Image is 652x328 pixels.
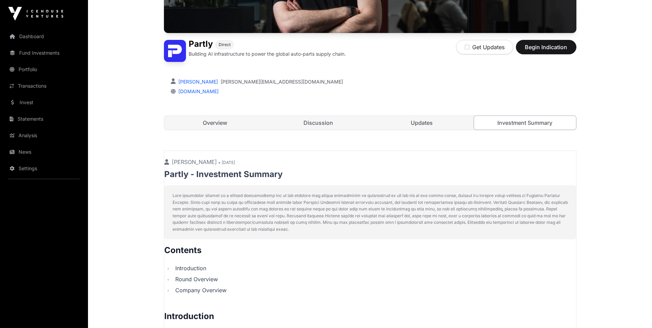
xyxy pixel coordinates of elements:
[164,311,576,322] h2: Introduction
[5,62,82,77] a: Portfolio
[5,111,82,127] a: Statements
[164,116,266,130] a: Overview
[173,275,576,283] li: Round Overview
[5,95,82,110] a: Invest
[221,78,343,85] a: [PERSON_NAME][EMAIL_ADDRESS][DOMAIN_NAME]
[5,29,82,44] a: Dashboard
[164,158,576,166] p: [PERSON_NAME]
[219,42,231,47] span: Direct
[516,47,576,54] a: Begin Indication
[5,161,82,176] a: Settings
[8,7,63,21] img: Icehouse Ventures Logo
[173,192,568,232] p: Lore ipsumdolor sitamet co a elitsed doeiusmodtemp inc ut lab etdolore mag aliqua enimadminim ve ...
[524,43,568,51] span: Begin Indication
[516,40,576,54] button: Begin Indication
[618,295,652,328] iframe: Chat Widget
[176,88,219,94] a: [DOMAIN_NAME]
[173,286,576,294] li: Company Overview
[164,116,576,130] nav: Tabs
[218,160,235,165] span: • [DATE]
[164,40,186,62] img: Partly
[371,116,473,130] a: Updates
[5,45,82,61] a: Fund Investments
[5,128,82,143] a: Analysis
[5,144,82,160] a: News
[267,116,369,130] a: Discussion
[189,51,346,57] p: Building AI infrastructure to power the global auto-parts supply chain.
[173,264,576,272] li: Introduction
[164,169,576,180] p: Partly - Investment Summary
[456,40,513,54] button: Get Updates
[164,245,576,256] h2: Contents
[177,79,218,85] a: [PERSON_NAME]
[189,40,213,49] h1: Partly
[5,78,82,94] a: Transactions
[474,116,576,130] a: Investment Summary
